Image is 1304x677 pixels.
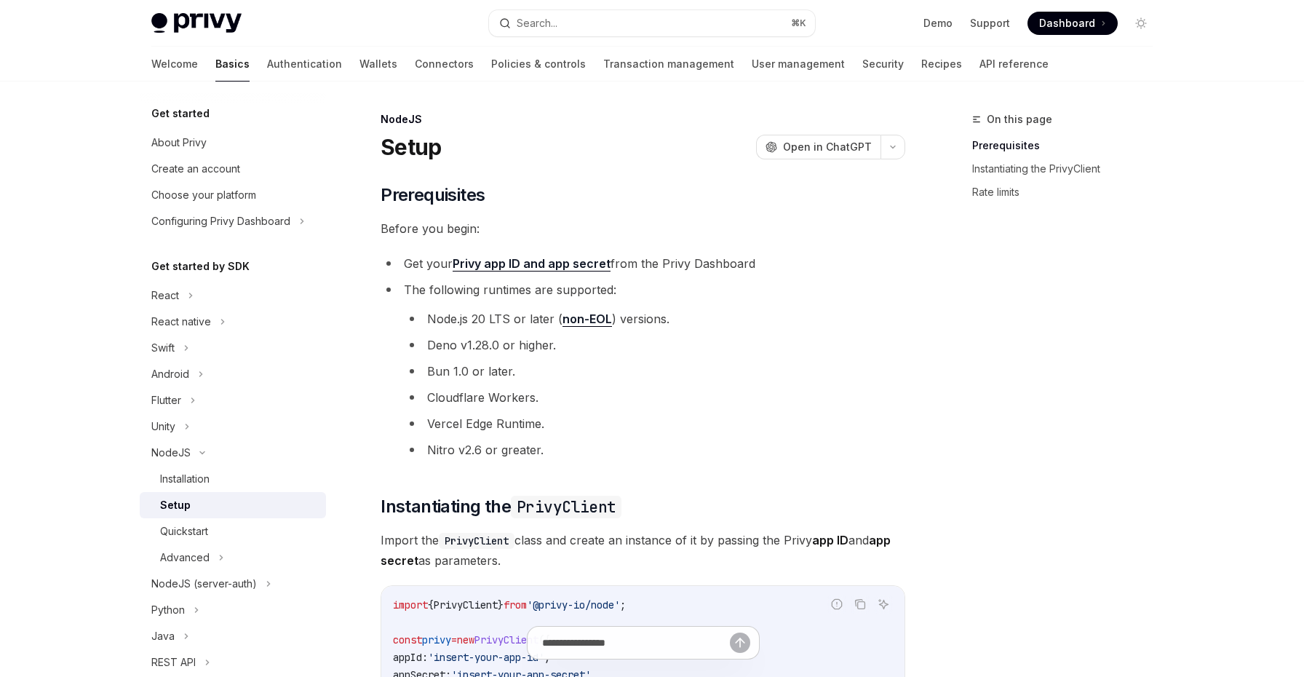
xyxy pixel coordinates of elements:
input: Ask a question... [542,627,730,659]
button: NodeJS [140,440,326,466]
li: Get your from the Privy Dashboard [381,253,905,274]
span: Dashboard [1039,16,1095,31]
button: Swift [140,335,326,361]
div: Configuring Privy Dashboard [151,213,290,230]
a: non-EOL [562,312,612,327]
a: Privy app ID and app secret [453,256,611,272]
button: Toggle dark mode [1129,12,1153,35]
button: React native [140,309,326,335]
span: from [504,598,527,611]
button: React [140,282,326,309]
button: NodeJS (server-auth) [140,571,326,597]
button: Java [140,623,326,649]
a: Wallets [359,47,397,82]
a: Authentication [267,47,342,82]
button: Unity [140,413,326,440]
a: Quickstart [140,518,326,545]
a: Choose your platform [140,182,326,208]
button: Android [140,361,326,387]
h5: Get started [151,105,210,122]
a: Connectors [415,47,474,82]
a: Policies & controls [491,47,586,82]
a: Support [970,16,1010,31]
button: REST API [140,649,326,676]
div: React native [151,313,211,330]
code: PrivyClient [511,496,621,518]
div: Java [151,627,175,645]
div: About Privy [151,134,207,151]
a: User management [752,47,845,82]
div: Advanced [160,549,210,566]
div: Installation [160,470,210,488]
a: Dashboard [1027,12,1118,35]
div: Python [151,601,185,619]
button: Advanced [140,545,326,571]
li: Deno v1.28.0 or higher. [404,335,905,355]
div: Search... [517,15,557,32]
span: Open in ChatGPT [783,140,872,154]
a: Create an account [140,156,326,182]
li: Node.js 20 LTS or later ( ) versions. [404,309,905,329]
span: Prerequisites [381,183,485,207]
a: Prerequisites [972,134,1164,157]
button: Send message [730,633,750,653]
strong: app ID [812,533,848,547]
li: Cloudflare Workers. [404,387,905,408]
li: Nitro v2.6 or greater. [404,440,905,460]
a: Rate limits [972,181,1164,204]
button: Flutter [140,387,326,413]
a: About Privy [140,130,326,156]
div: NodeJS [381,112,905,127]
span: Before you begin: [381,218,905,239]
span: Import the class and create an instance of it by passing the Privy and as parameters. [381,530,905,571]
button: Ask AI [874,595,893,614]
button: Search...⌘K [489,10,815,36]
h1: Setup [381,134,441,160]
span: { [428,598,434,611]
div: Android [151,365,189,383]
a: Transaction management [603,47,734,82]
li: The following runtimes are supported: [381,280,905,460]
span: '@privy-io/node' [527,598,620,611]
a: Recipes [921,47,962,82]
span: ; [620,598,626,611]
div: NodeJS [151,444,191,462]
div: REST API [151,654,196,671]
div: NodeJS (server-auth) [151,575,257,593]
div: Create an account [151,160,240,178]
div: Setup [160,496,191,514]
span: ⌘ K [791,17,806,29]
span: } [498,598,504,611]
div: Quickstart [160,523,208,540]
div: Flutter [151,392,181,409]
button: Python [140,597,326,623]
button: Report incorrect code [827,595,846,614]
img: light logo [151,13,242,33]
a: Security [862,47,904,82]
div: Swift [151,339,175,357]
h5: Get started by SDK [151,258,250,275]
a: Instantiating the PrivyClient [972,157,1164,181]
span: Instantiating the [381,495,621,518]
code: PrivyClient [439,533,514,549]
div: Choose your platform [151,186,256,204]
div: React [151,287,179,304]
li: Vercel Edge Runtime. [404,413,905,434]
span: PrivyClient [434,598,498,611]
a: Setup [140,492,326,518]
a: Basics [215,47,250,82]
div: Unity [151,418,175,435]
a: Installation [140,466,326,492]
a: Demo [923,16,953,31]
button: Open in ChatGPT [756,135,880,159]
li: Bun 1.0 or later. [404,361,905,381]
button: Copy the contents from the code block [851,595,870,614]
span: import [393,598,428,611]
a: API reference [979,47,1049,82]
a: Welcome [151,47,198,82]
button: Configuring Privy Dashboard [140,208,326,234]
span: On this page [987,111,1052,128]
